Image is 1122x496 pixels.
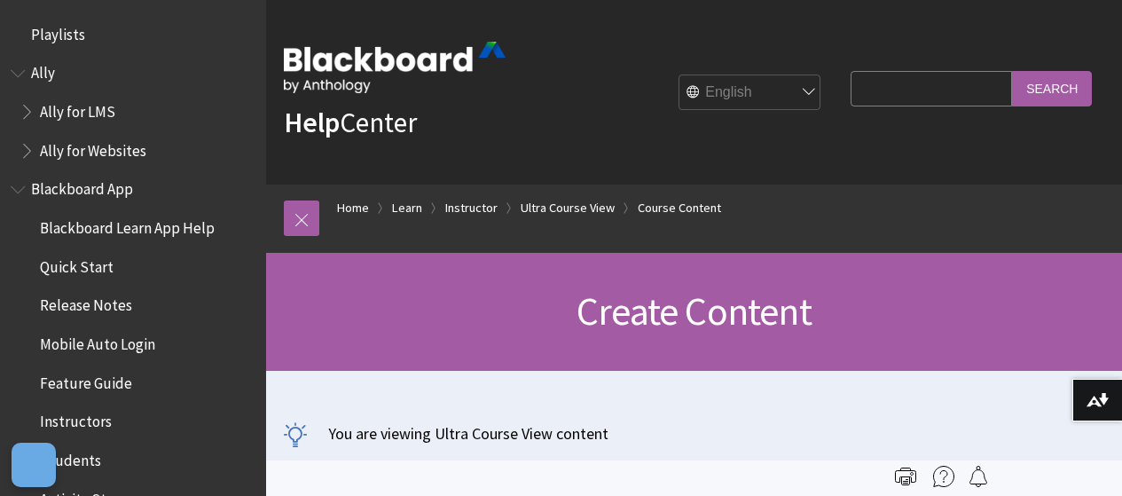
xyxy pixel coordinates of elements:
[933,466,954,487] img: More help
[40,252,114,276] span: Quick Start
[284,422,1104,445] p: You are viewing Ultra Course View content
[11,20,255,50] nav: Book outline for Playlists
[40,213,215,237] span: Blackboard Learn App Help
[337,197,369,219] a: Home
[521,197,615,219] a: Ultra Course View
[445,197,498,219] a: Instructor
[638,197,721,219] a: Course Content
[679,75,821,111] select: Site Language Selector
[40,329,155,353] span: Mobile Auto Login
[40,368,132,392] span: Feature Guide
[284,105,417,140] a: HelpCenter
[11,59,255,166] nav: Book outline for Anthology Ally Help
[968,466,989,487] img: Follow this page
[1012,71,1092,106] input: Search
[40,97,115,121] span: Ally for LMS
[12,443,56,487] button: Open Preferences
[40,407,112,431] span: Instructors
[284,42,506,93] img: Blackboard by Anthology
[31,20,85,43] span: Playlists
[895,466,916,487] img: Print
[40,291,132,315] span: Release Notes
[31,175,133,199] span: Blackboard App
[392,197,422,219] a: Learn
[31,59,55,83] span: Ally
[577,287,812,335] span: Create Content
[284,105,340,140] strong: Help
[40,136,146,160] span: Ally for Websites
[40,445,101,469] span: Students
